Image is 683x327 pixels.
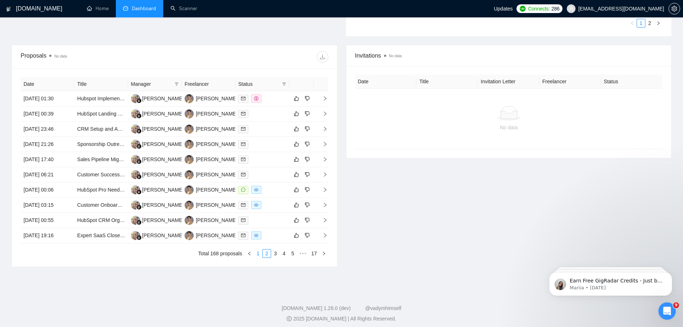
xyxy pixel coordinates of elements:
[74,152,128,167] td: Sales Pipeline Migration to HubSpot Sales Hub
[271,249,280,258] li: 3
[185,170,194,179] img: YK
[185,141,237,147] a: YK[PERSON_NAME]
[294,202,299,208] span: like
[241,96,245,101] span: mail
[142,216,184,224] div: [PERSON_NAME]
[185,202,237,207] a: YK[PERSON_NAME]
[77,202,176,208] a: Customer Onboarding & Success Specialist
[131,109,140,118] img: NN
[280,249,288,258] li: 4
[185,185,194,194] img: YK
[6,3,11,15] img: logo
[628,19,637,28] button: left
[317,96,328,101] span: right
[305,156,310,162] span: dislike
[136,205,142,210] img: gigradar-bm.png
[185,171,237,177] a: YK[PERSON_NAME]
[538,257,683,307] iframe: Intercom notifications message
[241,157,245,162] span: mail
[637,19,645,28] li: 1
[294,232,299,238] span: like
[74,198,128,213] td: Customer Onboarding & Success Specialist
[317,218,328,223] span: right
[131,171,184,177] a: NN[PERSON_NAME]
[77,187,203,193] a: HubSpot Pro Needed to Build Sales Dashboards & KPIs
[182,77,235,91] th: Freelancer
[185,201,194,210] img: YK
[322,251,326,256] span: right
[241,188,245,192] span: message
[196,231,237,239] div: [PERSON_NAME]
[539,75,601,89] th: Freelancer
[21,167,74,183] td: [DATE] 06:21
[170,5,197,12] a: searchScanner
[303,216,312,225] button: dislike
[646,19,654,27] a: 2
[196,110,237,118] div: [PERSON_NAME]
[303,170,312,179] button: dislike
[654,19,663,28] li: Next Page
[303,125,312,133] button: dislike
[185,110,237,116] a: YK[PERSON_NAME]
[131,201,140,210] img: NN
[669,6,680,12] span: setting
[198,249,242,258] li: Total 168 proposals
[131,95,184,101] a: NN[PERSON_NAME]
[254,188,258,192] span: eye
[196,125,237,133] div: [PERSON_NAME]
[669,3,680,14] button: setting
[196,95,237,102] div: [PERSON_NAME]
[355,51,663,60] span: Invitations
[142,155,184,163] div: [PERSON_NAME]
[131,170,140,179] img: NN
[21,91,74,106] td: [DATE] 01:30
[132,5,156,12] span: Dashboard
[136,174,142,179] img: gigradar-bm.png
[416,75,478,89] th: Title
[292,201,301,209] button: like
[185,217,237,223] a: YK[PERSON_NAME]
[131,80,172,88] span: Manager
[645,19,654,28] li: 2
[21,106,74,122] td: [DATE] 00:39
[294,172,299,177] span: like
[241,172,245,177] span: mail
[247,251,252,256] span: left
[389,54,402,58] span: No data
[136,98,142,103] img: gigradar-bm.png
[185,156,237,162] a: YK[PERSON_NAME]
[131,155,140,164] img: NN
[292,155,301,164] button: like
[262,249,271,258] li: 2
[317,51,328,63] button: download
[309,249,320,258] li: 17
[297,249,309,258] li: Next 5 Pages
[317,233,328,238] span: right
[136,129,142,134] img: gigradar-bm.png
[196,171,237,179] div: [PERSON_NAME]
[131,125,140,134] img: NN
[185,232,237,238] a: YK[PERSON_NAME]
[142,231,184,239] div: [PERSON_NAME]
[292,231,301,240] button: like
[185,140,194,149] img: YK
[281,79,288,89] span: filter
[245,249,254,258] li: Previous Page
[21,122,74,137] td: [DATE] 23:46
[292,109,301,118] button: like
[131,141,184,147] a: NN[PERSON_NAME]
[136,144,142,149] img: gigradar-bm.png
[21,137,74,152] td: [DATE] 21:26
[294,156,299,162] span: like
[74,183,128,198] td: HubSpot Pro Needed to Build Sales Dashboards & KPIs
[292,216,301,225] button: like
[292,140,301,148] button: like
[185,231,194,240] img: YK
[185,95,237,101] a: YK[PERSON_NAME]
[245,249,254,258] button: left
[21,77,74,91] th: Date
[77,156,183,162] a: Sales Pipeline Migration to HubSpot Sales Hub
[294,217,299,223] span: like
[305,126,310,132] span: dislike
